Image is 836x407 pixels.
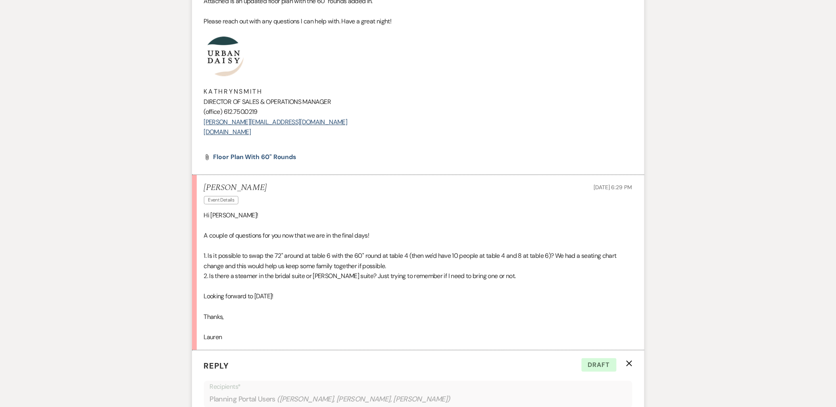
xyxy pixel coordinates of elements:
h5: [PERSON_NAME] [204,183,267,193]
p: Please reach out with any questions I can help with. Have a great night! [204,16,632,27]
span: K A T H R Y N S M I T H [204,87,261,96]
p: Recipients* [210,382,627,392]
span: Draft [582,358,617,372]
a: [PERSON_NAME][EMAIL_ADDRESS][DOMAIN_NAME] [204,118,348,126]
p: 2. Is there a steamer in the bridal suite or [PERSON_NAME] suite? Just trying to remember if I ne... [204,271,632,281]
p: A couple of questions for you now that we are in the final days! [204,230,632,241]
p: Lauren [204,332,632,342]
p: Thanks, [204,312,632,322]
span: Reply [204,361,229,371]
p: Hi [PERSON_NAME]! [204,210,632,221]
span: (office) 612.750.0219 [204,108,258,116]
a: [DOMAIN_NAME] [204,128,251,136]
span: floor plan with 60" rounds [213,153,297,161]
p: Looking forward to [DATE]! [204,291,632,301]
p: 1. Is it possible to swap the 72" around at table 6 with the 60" round at table 4 (then we'd have... [204,251,632,271]
a: floor plan with 60" rounds [213,154,297,160]
span: DIRECTOR OF SALES & OPERATIONS MANAGER [204,98,331,106]
div: Planning Portal Users [210,392,627,407]
span: [DATE] 6:29 PM [594,184,632,191]
span: Event Details [204,196,239,204]
span: ( [PERSON_NAME], [PERSON_NAME], [PERSON_NAME] ) [277,394,450,405]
